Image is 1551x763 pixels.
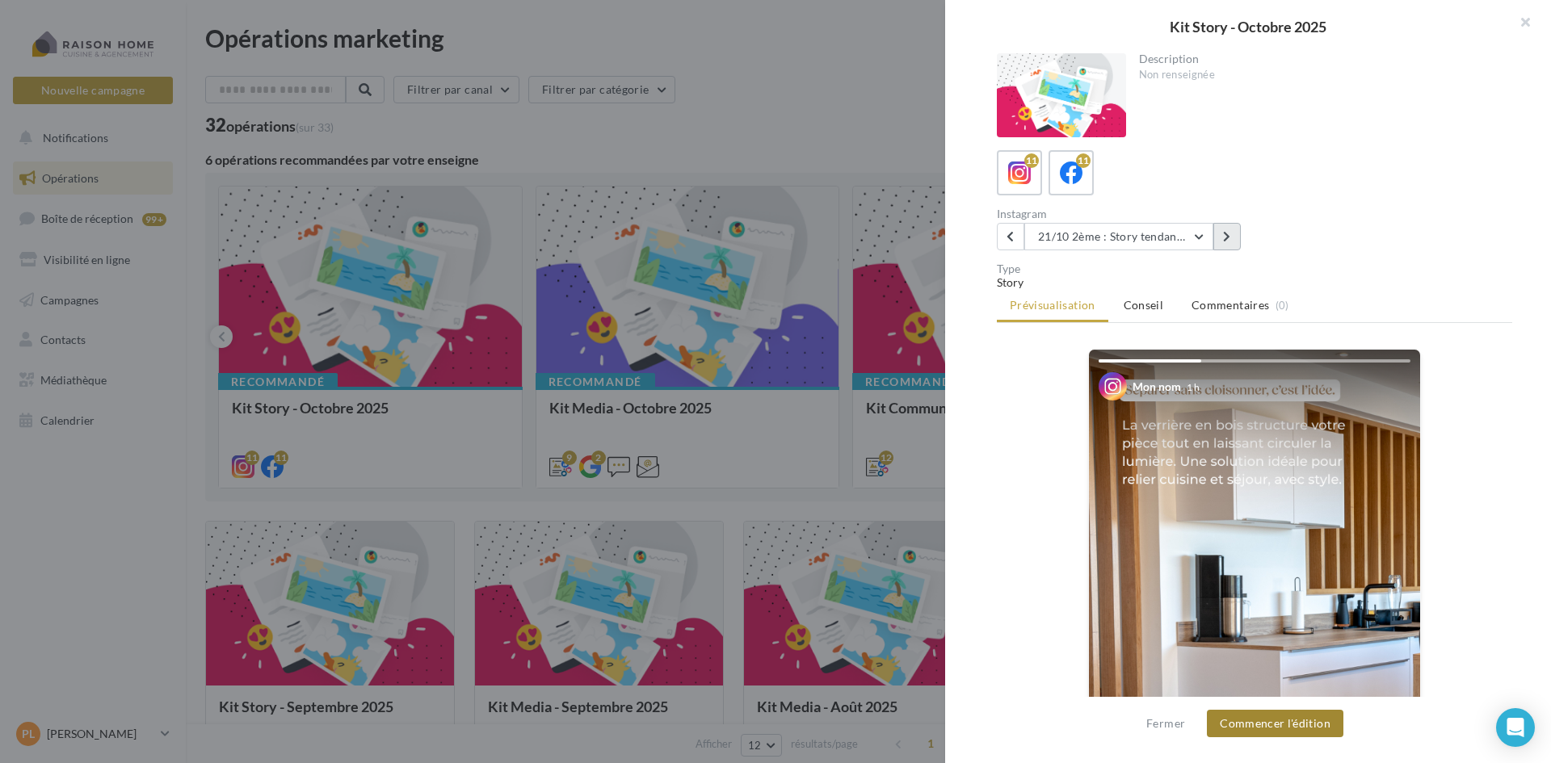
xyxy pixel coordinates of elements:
[1133,379,1181,395] div: Mon nom
[1207,710,1343,737] button: Commencer l'édition
[997,263,1512,275] div: Type
[997,208,1248,220] div: Instagram
[1496,708,1535,747] div: Open Intercom Messenger
[1024,153,1039,168] div: 11
[1076,153,1091,168] div: 11
[971,19,1525,34] div: Kit Story - Octobre 2025
[1139,53,1500,65] div: Description
[1139,68,1500,82] div: Non renseignée
[1024,223,1213,250] button: 21/10 2ème : Story tendance 2
[1187,380,1200,394] div: 1 h
[1140,714,1192,733] button: Fermer
[997,275,1512,291] div: Story
[1192,297,1269,313] span: Commentaires
[1276,299,1289,312] span: (0)
[1124,298,1163,312] span: Conseil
